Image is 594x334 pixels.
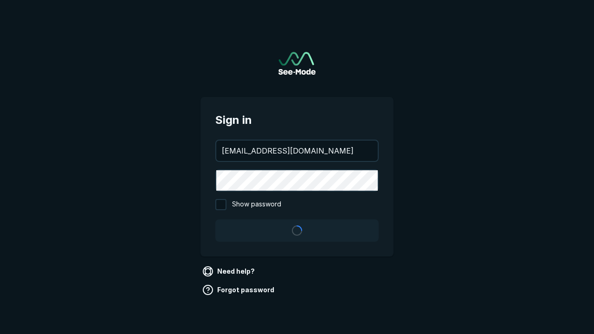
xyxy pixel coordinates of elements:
img: See-Mode Logo [278,52,316,75]
input: your@email.com [216,141,378,161]
a: Need help? [200,264,258,279]
span: Sign in [215,112,379,128]
span: Show password [232,199,281,210]
a: Go to sign in [278,52,316,75]
a: Forgot password [200,283,278,297]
